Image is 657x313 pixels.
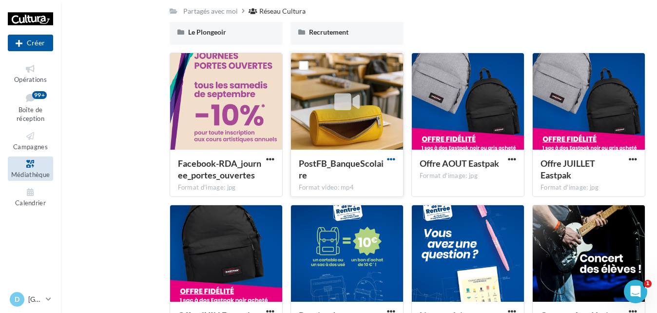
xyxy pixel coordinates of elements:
a: Campagnes [8,129,53,153]
div: Nouvelle campagne [8,35,53,51]
div: Format d'image: jpg [420,172,516,180]
div: Format d'image: jpg [178,183,274,192]
span: Recrutement [309,28,348,36]
div: 99+ [32,91,47,99]
a: D [GEOGRAPHIC_DATA] [8,290,53,309]
span: Boîte de réception [17,106,44,123]
span: Médiathèque [11,171,50,178]
iframe: Intercom live chat [624,280,647,303]
button: Créer [8,35,53,51]
span: Facebook-RDA_journee_portes_ouvertes [178,158,261,180]
div: Partagés avec moi [183,6,238,16]
div: Réseau Cultura [259,6,306,16]
span: Offre JUILLET Eastpak [541,158,595,180]
p: [GEOGRAPHIC_DATA] [28,294,42,304]
a: Boîte de réception99+ [8,89,53,125]
span: PostFB_BanqueScolaire [299,158,384,180]
div: Format d'image: jpg [541,183,637,192]
a: Calendrier [8,185,53,209]
span: Campagnes [13,143,48,151]
a: Opérations [8,61,53,85]
span: Calendrier [15,199,46,207]
a: Médiathèque [8,156,53,180]
span: 1 [644,280,652,288]
span: Le Plongeoir [188,28,226,36]
div: Format video: mp4 [299,183,395,192]
span: Opérations [14,76,47,83]
span: D [15,294,19,304]
span: Offre AOUT Eastpak [420,158,499,169]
